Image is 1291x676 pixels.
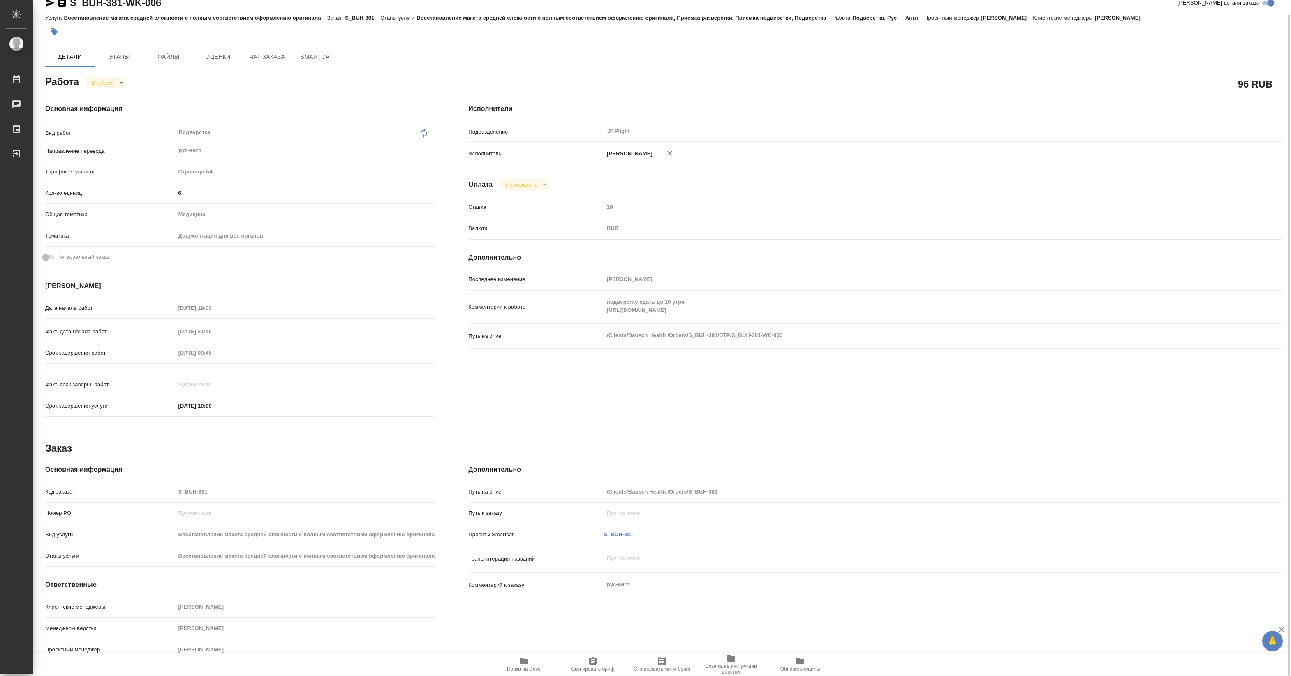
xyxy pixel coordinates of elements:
[604,273,1214,285] input: Пустое поле
[45,104,435,114] h4: Основная информация
[175,165,435,179] div: Страница А4
[924,15,981,21] p: Проектный менеджер
[175,486,435,498] input: Пустое поле
[604,486,1214,498] input: Пустое поле
[45,624,175,632] p: Менеджеры верстки
[468,465,1282,475] h4: Дополнительно
[45,509,175,517] p: Номер РО
[85,77,126,88] div: В работе
[64,15,327,21] p: Восстановление макета средней сложности с полным соответствием оформлению оригинала
[468,253,1282,263] h4: Дополнительно
[468,224,604,233] p: Валюта
[175,302,247,314] input: Пустое поле
[766,653,835,676] button: Обновить файлы
[175,550,435,562] input: Пустое поле
[50,52,90,62] span: Детали
[45,232,175,240] p: Тематика
[1238,77,1272,91] h2: 96 RUB
[852,15,924,21] p: Подверстка, Рус → Англ
[99,52,139,62] span: Этапы
[149,52,188,62] span: Файлы
[45,129,175,137] p: Вид работ
[175,507,435,519] input: Пустое поле
[45,381,175,389] p: Факт. срок заверш. работ
[503,181,540,188] button: Не оплачена
[468,275,604,284] p: Последнее изменение
[45,281,435,291] h4: [PERSON_NAME]
[468,332,604,340] p: Путь на drive
[468,581,604,589] p: Комментарий к заказу
[175,601,435,613] input: Пустое поле
[468,180,493,189] h4: Оплата
[175,325,247,337] input: Пустое поле
[604,531,633,538] a: S_BUH-381
[45,488,175,496] p: Код заказа
[627,653,696,676] button: Скопировать мини-бриф
[345,15,380,21] p: S_BUH-381
[45,465,435,475] h4: Основная информация
[468,203,604,211] p: Ставка
[175,644,435,655] input: Пустое поле
[45,442,72,455] h2: Заказ
[45,552,175,560] p: Этапы услуги
[780,666,820,672] span: Обновить файлы
[468,128,604,136] p: Подразделение
[45,646,175,654] p: Проектный менеджер
[198,52,238,62] span: Оценки
[1095,15,1147,21] p: [PERSON_NAME]
[45,189,175,197] p: Кол-во единиц
[297,52,336,62] span: SmartCat
[499,179,550,190] div: В работе
[1266,632,1279,650] span: 🙏
[45,74,79,88] h2: Работа
[571,666,614,672] span: Скопировать бриф
[175,528,435,540] input: Пустое поле
[175,622,435,634] input: Пустое поле
[175,378,247,390] input: Пустое поле
[701,663,761,675] span: Ссылка на инструкции верстки
[45,23,63,41] button: Добавить тэг
[604,201,1214,213] input: Пустое поле
[57,253,109,261] span: Нотариальный заказ
[661,144,679,162] button: Удалить исполнителя
[381,15,417,21] p: Этапы услуги
[468,555,604,563] p: Транслитерация названий
[468,488,604,496] p: Путь на drive
[696,653,766,676] button: Ссылка на инструкции верстки
[1262,631,1283,651] button: 🙏
[604,295,1214,317] textarea: подверстку сдать до 10 утра [URL][DOMAIN_NAME]
[981,15,1033,21] p: [PERSON_NAME]
[45,328,175,336] p: Факт. дата начала работ
[604,507,1214,519] input: Пустое поле
[175,208,435,221] div: Медицина
[175,400,247,412] input: ✎ Введи что-нибудь
[45,580,435,590] h4: Ответственные
[468,104,1282,114] h4: Исполнители
[507,666,541,672] span: Папка на Drive
[558,653,627,676] button: Скопировать бриф
[89,79,116,86] button: В работе
[175,187,435,199] input: ✎ Введи что-нибудь
[327,15,345,21] p: Заказ:
[45,402,175,410] p: Срок завершения услуги
[45,304,175,312] p: Дата начала работ
[468,150,604,158] p: Исполнитель
[45,349,175,357] p: Срок завершения работ
[45,531,175,539] p: Вид услуги
[604,150,652,158] p: [PERSON_NAME]
[604,328,1214,342] textarea: /Clients/Bausch Health /Orders/S_BUH-381/DTP/S_BUH-381-WK-006
[634,666,690,672] span: Скопировать мини-бриф
[45,15,64,21] p: Услуга
[175,229,435,243] div: Документация для рег. органов
[45,210,175,219] p: Общая тематика
[45,603,175,611] p: Клиентские менеджеры
[1033,15,1095,21] p: Клиентские менеджеры
[604,221,1214,235] div: RUB
[468,531,604,539] p: Проекты Smartcat
[45,168,175,176] p: Тарифные единицы
[416,15,832,21] p: Восстановление макета средней сложности с полным соответствием оформлению оригинала, Приемка разв...
[604,577,1214,591] textarea: рус-англ
[489,653,558,676] button: Папка на Drive
[468,303,604,311] p: Комментарий к работе
[175,347,247,359] input: Пустое поле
